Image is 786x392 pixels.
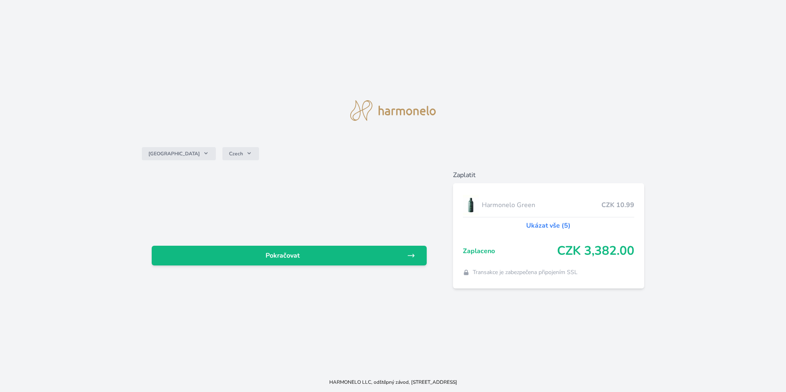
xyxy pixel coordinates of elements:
[152,246,427,265] a: Pokračovat
[463,246,557,256] span: Zaplaceno
[142,147,216,160] button: [GEOGRAPHIC_DATA]
[158,251,407,261] span: Pokračovat
[557,244,634,258] span: CZK 3,382.00
[473,268,578,277] span: Transakce je zabezpečena připojením SSL
[229,150,243,157] span: Czech
[222,147,259,160] button: Czech
[148,150,200,157] span: [GEOGRAPHIC_DATA]
[526,221,571,231] a: Ukázat vše (5)
[463,195,479,215] img: CLEAN_GREEN_se_stinem_x-lo.jpg
[453,170,644,180] h6: Zaplatit
[601,200,634,210] span: CZK 10.99
[350,100,436,121] img: logo.svg
[482,200,601,210] span: Harmonelo Green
